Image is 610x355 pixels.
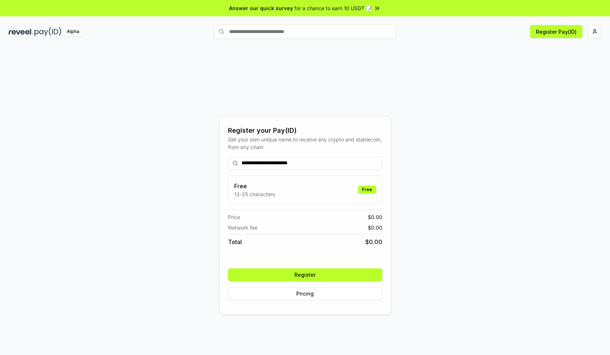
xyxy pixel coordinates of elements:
div: Free [358,186,376,194]
span: for a chance to earn 10 USDT 📝 [294,4,372,12]
button: Pricing [228,287,382,300]
p: 13-25 characters [234,190,275,198]
h3: Free [234,182,275,190]
span: $ 0.00 [365,238,382,246]
span: Total [228,238,242,246]
button: Register Pay(ID) [530,25,582,38]
img: reveel_dark [9,27,33,36]
span: $ 0.00 [368,213,382,221]
span: Answer our quick survey [229,4,293,12]
span: Network fee [228,224,257,231]
div: Get your own unique name to receive any crypto and stablecoin, from any chain [228,136,382,151]
span: $ 0.00 [368,224,382,231]
div: Register your Pay(ID) [228,125,382,136]
div: Alpha [63,27,83,36]
button: Register [228,268,382,281]
img: pay_id [34,27,61,36]
span: Price [228,213,240,221]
